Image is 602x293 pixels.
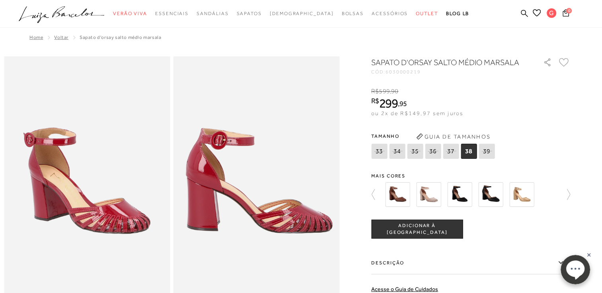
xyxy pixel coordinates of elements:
[461,144,477,159] span: 38
[479,144,495,159] span: 39
[413,130,493,143] button: Guia de Tamanhos
[270,6,334,21] a: noSubCategoriesText
[389,144,405,159] span: 34
[566,8,572,13] span: 0
[386,69,421,75] span: 6030000219
[371,88,379,95] i: R$
[371,144,387,159] span: 33
[371,97,379,104] i: R$
[509,182,534,207] img: SAPATO D'ORSAY DE SALTO BLOCO MÉDIO EM VERNIZ BEGE
[371,220,463,239] button: ADICIONAR À [GEOGRAPHIC_DATA]
[371,173,570,178] span: Mais cores
[446,6,469,21] a: BLOG LB
[372,6,408,21] a: categoryNavScreenReaderText
[371,130,497,142] span: Tamanho
[155,11,189,16] span: Essenciais
[407,144,423,159] span: 35
[371,69,530,74] div: CÓD:
[560,9,571,19] button: 0
[478,182,503,207] img: SAPATO D'ORSAY CROCO SALTO MÉDIO PRETO
[197,11,228,16] span: Sandálias
[379,88,390,95] span: 599
[385,182,410,207] img: SAPATO D'ORSAY CROCO SALTO MÉDIO CASTANHO
[371,286,438,292] a: Acesse o Guia de Cuidados
[416,11,438,16] span: Outlet
[113,6,147,21] a: categoryNavScreenReaderText
[547,8,556,18] span: G
[372,222,462,236] span: ADICIONAR À [GEOGRAPHIC_DATA]
[371,110,463,116] span: ou 2x de R$149,97 sem juros
[379,96,398,110] span: 299
[29,35,43,40] a: Home
[399,99,407,108] span: 95
[371,57,520,68] h1: SAPATO D'ORSAY SALTO MÉDIO MARSALA
[398,100,407,107] i: ,
[391,88,398,95] span: 90
[236,6,261,21] a: categoryNavScreenReaderText
[416,6,438,21] a: categoryNavScreenReaderText
[341,11,364,16] span: Bolsas
[425,144,441,159] span: 36
[197,6,228,21] a: categoryNavScreenReaderText
[155,6,189,21] a: categoryNavScreenReaderText
[543,8,560,20] button: G
[446,11,469,16] span: BLOG LB
[341,6,364,21] a: categoryNavScreenReaderText
[236,11,261,16] span: Sapatos
[390,88,399,95] i: ,
[371,251,570,274] label: Descrição
[270,11,334,16] span: [DEMOGRAPHIC_DATA]
[372,11,408,16] span: Acessórios
[54,35,68,40] a: Voltar
[447,182,472,207] img: SAPATO D'ORSAY CROCO SALTO MÉDIO PRETO
[416,182,441,207] img: SAPATO D'ORSAY CROCO SALTO MÉDIO NATA
[443,144,459,159] span: 37
[113,11,147,16] span: Verão Viva
[80,35,161,40] span: SAPATO D'ORSAY SALTO MÉDIO MARSALA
